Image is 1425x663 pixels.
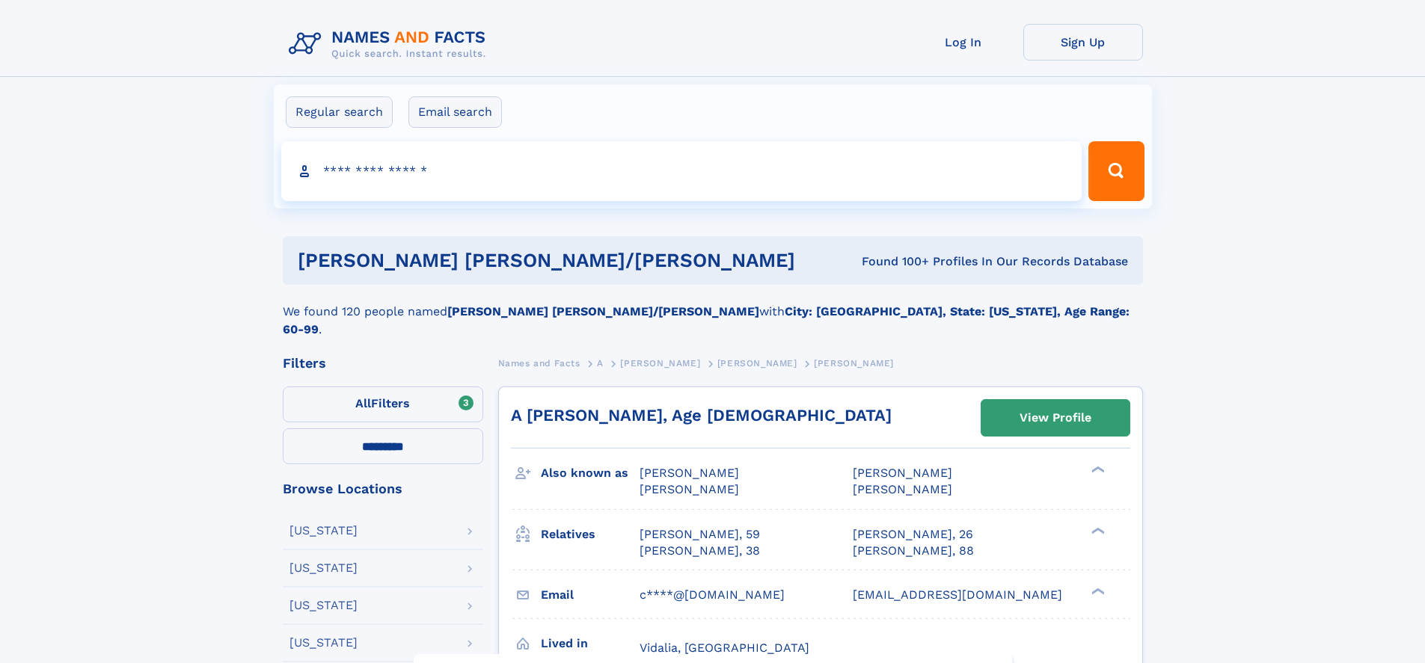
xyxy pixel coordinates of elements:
[1088,525,1106,535] div: ❯
[717,358,797,368] span: [PERSON_NAME]
[1088,586,1106,596] div: ❯
[289,525,358,537] div: [US_STATE]
[283,24,498,64] img: Logo Names and Facts
[904,24,1023,61] a: Log In
[298,251,829,270] h1: [PERSON_NAME] [PERSON_NAME]/[PERSON_NAME]
[620,354,700,372] a: [PERSON_NAME]
[289,562,358,574] div: [US_STATE]
[283,482,483,496] div: Browse Locations
[408,96,502,128] label: Email search
[1023,24,1143,61] a: Sign Up
[620,358,700,368] span: [PERSON_NAME]
[498,354,580,372] a: Names and Facts
[283,357,483,370] div: Filters
[1088,141,1144,201] button: Search Button
[640,526,760,543] a: [PERSON_NAME], 59
[541,631,640,656] h3: Lived in
[447,304,759,318] b: [PERSON_NAME] [PERSON_NAME]/[PERSON_NAME]
[853,526,973,543] a: [PERSON_NAME], 26
[283,304,1130,336] b: City: [GEOGRAPHIC_DATA], State: [US_STATE], Age Range: 60-99
[597,358,604,368] span: A
[981,400,1130,436] a: View Profile
[355,396,371,410] span: All
[853,466,952,480] span: [PERSON_NAME]
[640,482,739,496] span: [PERSON_NAME]
[640,466,739,480] span: [PERSON_NAME]
[853,543,974,559] a: [PERSON_NAME], 88
[597,354,604,372] a: A
[289,599,358,611] div: [US_STATE]
[853,588,1062,602] span: [EMAIL_ADDRESS][DOMAIN_NAME]
[541,460,640,486] h3: Also known as
[541,582,640,608] h3: Email
[289,637,358,649] div: [US_STATE]
[853,482,952,496] span: [PERSON_NAME]
[640,543,760,559] a: [PERSON_NAME], 38
[640,641,809,655] span: Vidalia, [GEOGRAPHIC_DATA]
[286,96,393,128] label: Regular search
[281,141,1082,201] input: search input
[511,406,892,425] a: A [PERSON_NAME], Age [DEMOGRAPHIC_DATA]
[717,354,797,372] a: [PERSON_NAME]
[828,253,1128,270] div: Found 100+ Profiles In Our Records Database
[541,522,640,547] h3: Relatives
[283,285,1143,339] div: We found 120 people named with .
[814,358,894,368] span: [PERSON_NAME]
[1020,401,1091,435] div: View Profile
[283,386,483,422] label: Filters
[1088,465,1106,475] div: ❯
